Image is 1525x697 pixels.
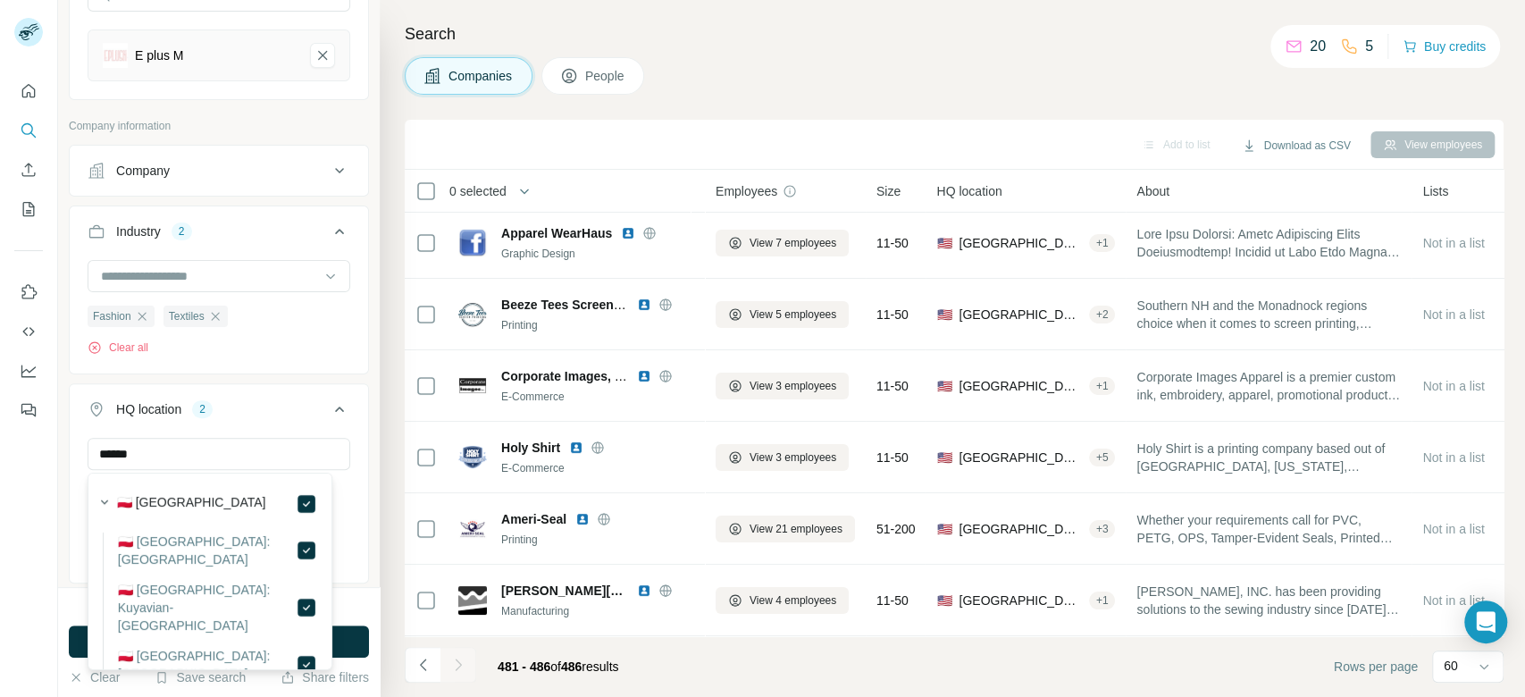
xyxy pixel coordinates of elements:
[310,43,335,68] button: E plus M-remove-button
[458,515,487,543] img: Logo of Ameri-Seal
[458,229,487,257] img: Logo of Apparel WearHaus
[876,449,909,466] span: 11-50
[14,394,43,426] button: Feedback
[1089,592,1116,609] div: + 1
[14,154,43,186] button: Enrich CSV
[70,388,368,438] button: HQ location2
[70,210,368,260] button: Industry2
[405,21,1504,46] h4: Search
[936,449,951,466] span: 🇺🇸
[498,659,550,674] span: 481 - 486
[716,516,855,542] button: View 21 employees
[14,276,43,308] button: Use Surfe on LinkedIn
[561,659,582,674] span: 486
[716,301,849,328] button: View 5 employees
[14,75,43,107] button: Quick start
[1089,449,1116,466] div: + 5
[501,224,612,242] span: Apparel WearHaus
[936,377,951,395] span: 🇺🇸
[169,308,205,324] span: Textiles
[501,582,628,600] span: [PERSON_NAME][GEOGRAPHIC_DATA]
[1422,307,1484,322] span: Not in a list
[501,460,694,476] div: E-Commerce
[959,449,1081,466] span: [GEOGRAPHIC_DATA]
[501,603,694,619] div: Manufacturing
[14,355,43,387] button: Dashboard
[716,230,849,256] button: View 7 employees
[1464,600,1507,643] div: Open Intercom Messenger
[1136,511,1401,547] span: Whether your requirements call for PVC, PETG, OPS, Tamper-Evident Seals, Printed Shrink Sleeves, ...
[14,315,43,348] button: Use Surfe API
[458,446,487,467] img: Logo of Holy Shirt
[621,226,635,240] img: LinkedIn logo
[1334,658,1418,676] span: Rows per page
[118,533,296,568] label: 🇵🇱 [GEOGRAPHIC_DATA]: [GEOGRAPHIC_DATA]
[448,67,514,85] span: Companies
[103,43,128,68] img: E plus M-logo
[458,586,487,615] img: Logo of W.S. Bessett
[498,659,618,674] span: results
[1136,440,1401,475] span: Holy Shirt is a printing company based out of [GEOGRAPHIC_DATA], [US_STATE], [GEOGRAPHIC_DATA].
[750,307,836,323] span: View 5 employees
[876,377,909,395] span: 11-50
[93,308,131,324] span: Fashion
[1422,182,1448,200] span: Lists
[1136,182,1169,200] span: About
[501,298,665,312] span: Beeze Tees Screen Printing
[69,668,120,686] button: Clear
[716,182,777,200] span: Employees
[959,520,1081,538] span: [GEOGRAPHIC_DATA], [US_STATE]
[1089,378,1116,394] div: + 1
[135,46,183,64] div: E plus M
[936,234,951,252] span: 🇺🇸
[458,300,487,329] img: Logo of Beeze Tees Screen Printing
[501,439,560,457] span: Holy Shirt
[750,235,836,251] span: View 7 employees
[575,512,590,526] img: LinkedIn logo
[88,340,148,356] button: Clear all
[501,317,694,333] div: Printing
[1422,522,1484,536] span: Not in a list
[14,114,43,147] button: Search
[501,510,566,528] span: Ameri-Seal
[1444,657,1458,675] p: 60
[172,223,192,239] div: 2
[936,520,951,538] span: 🇺🇸
[405,647,440,683] button: Navigate to previous page
[155,668,246,686] button: Save search
[1089,307,1116,323] div: + 2
[959,592,1081,609] span: [GEOGRAPHIC_DATA]
[1136,368,1401,404] span: Corporate Images Apparel is a premier custom ink, embroidery, apparel, promotional products manuf...
[876,520,916,538] span: 51-200
[936,592,951,609] span: 🇺🇸
[637,584,651,598] img: LinkedIn logo
[281,668,369,686] button: Share filters
[569,441,583,455] img: LinkedIn logo
[1136,583,1401,618] span: [PERSON_NAME], INC. has been providing solutions to the sewing industry since [DATE]. We produce ...
[750,521,842,537] span: View 21 employees
[1422,593,1484,608] span: Not in a list
[876,234,909,252] span: 11-50
[116,400,181,418] div: HQ location
[1422,236,1484,250] span: Not in a list
[550,659,561,674] span: of
[69,626,369,658] button: Run search
[936,182,1001,200] span: HQ location
[1089,521,1116,537] div: + 3
[501,246,694,262] div: Graphic Design
[116,162,170,180] div: Company
[118,581,296,634] label: 🇵🇱 [GEOGRAPHIC_DATA]: Kuyavian-[GEOGRAPHIC_DATA]
[876,182,901,200] span: Size
[449,182,507,200] span: 0 selected
[1365,36,1373,57] p: 5
[458,372,487,400] img: Logo of Corporate Images, Inc
[750,378,836,394] span: View 3 employees
[1403,34,1486,59] button: Buy credits
[959,234,1081,252] span: [GEOGRAPHIC_DATA], [US_STATE]
[936,306,951,323] span: 🇺🇸
[501,369,633,383] span: Corporate Images, Inc
[116,223,161,240] div: Industry
[876,592,909,609] span: 11-50
[750,449,836,466] span: View 3 employees
[1089,235,1116,251] div: + 1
